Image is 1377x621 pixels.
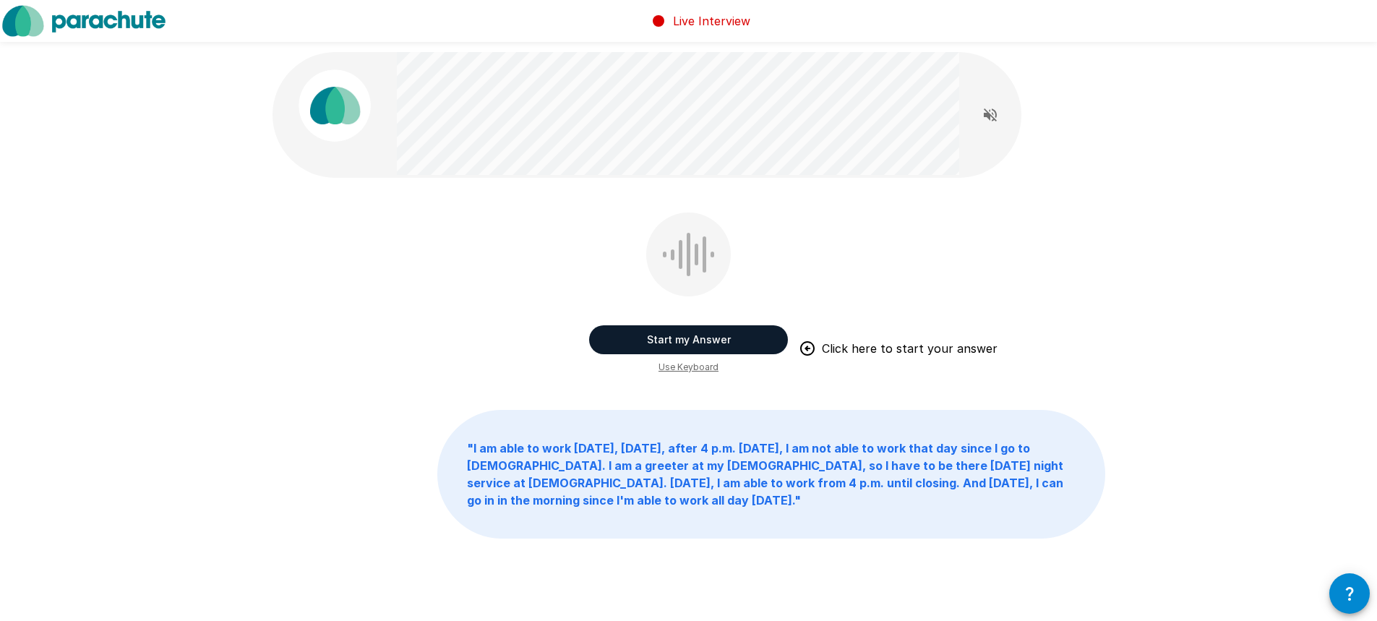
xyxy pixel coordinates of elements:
button: Read questions aloud [976,100,1005,129]
b: " I am able to work [DATE], [DATE], after 4 p.m. [DATE], I am not able to work that day since I g... [467,441,1063,507]
button: Start my Answer [589,325,788,354]
p: Live Interview [673,12,750,30]
span: Use Keyboard [659,360,718,374]
img: parachute_avatar.png [299,69,371,142]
